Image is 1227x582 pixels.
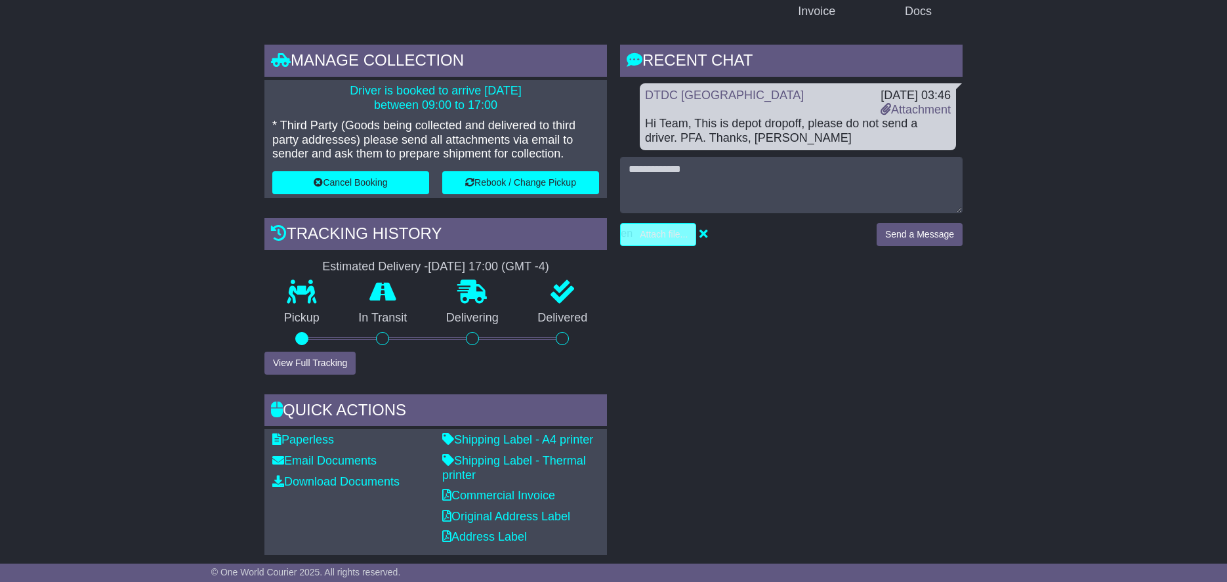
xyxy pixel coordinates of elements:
div: [DATE] 17:00 (GMT -4) [428,260,549,274]
a: Download Documents [272,475,400,488]
div: RECENT CHAT [620,45,963,80]
button: Cancel Booking [272,171,429,194]
div: Quick Actions [264,394,607,430]
a: Shipping Label - Thermal printer [442,454,586,482]
span: © One World Courier 2025. All rights reserved. [211,567,401,577]
a: DTDC [GEOGRAPHIC_DATA] [645,89,804,102]
div: Tracking history [264,218,607,253]
a: Original Address Label [442,510,570,523]
a: Address Label [442,530,527,543]
div: [DATE] 03:46 [881,89,951,103]
p: * Third Party (Goods being collected and delivered to third party addresses) please send all atta... [272,119,599,161]
button: View Full Tracking [264,352,356,375]
button: Rebook / Change Pickup [442,171,599,194]
p: Driver is booked to arrive [DATE] between 09:00 to 17:00 [272,84,599,112]
p: In Transit [339,311,427,325]
p: Pickup [264,311,339,325]
button: Send a Message [877,223,963,246]
div: Estimated Delivery - [264,260,607,274]
p: Delivering [426,311,518,325]
p: Delivered [518,311,608,325]
a: Shipping Label - A4 printer [442,433,593,446]
a: Email Documents [272,454,377,467]
a: Commercial Invoice [442,489,555,502]
a: Attachment [881,103,951,116]
div: Manage collection [264,45,607,80]
div: Hi Team, This is depot dropoff, please do not send a driver. PFA. Thanks, [PERSON_NAME] [645,117,951,145]
a: Paperless [272,433,334,446]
